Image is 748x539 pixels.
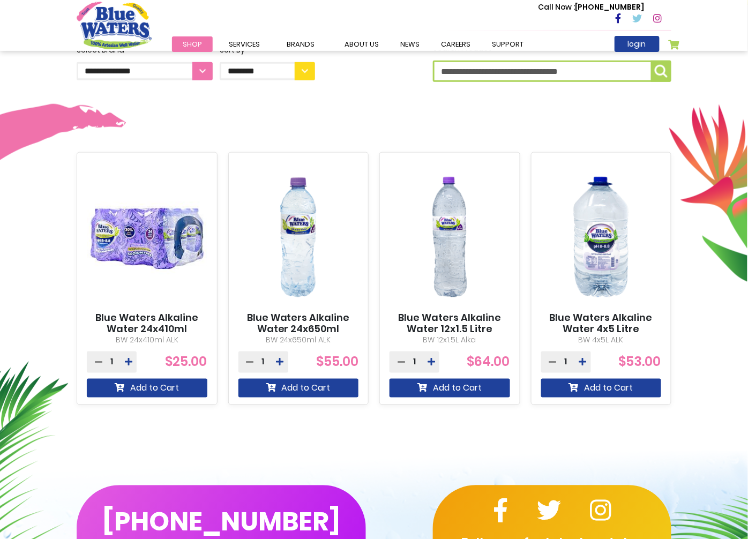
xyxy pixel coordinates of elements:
a: careers [430,36,481,52]
button: Add to Cart [541,379,662,398]
img: Blue Waters Alkaline Water 4x5 Litre [541,162,662,312]
a: Blue Waters Alkaline Water 24x410ml [87,312,207,335]
p: [PHONE_NUMBER] [538,2,645,13]
span: Shop [183,39,202,49]
img: search-icon.png [655,65,668,78]
label: Select Brand [77,44,213,80]
span: Services [229,39,260,49]
p: BW 4x5L ALK [541,335,662,346]
a: Blue Waters Alkaline Water 24x650ml Regular [238,312,359,347]
a: store logo [77,2,152,49]
p: BW 24x410ml ALK [87,335,207,346]
span: $55.00 [316,353,358,371]
a: about us [334,36,390,52]
span: $53.00 [619,353,661,371]
span: Call Now : [538,2,575,12]
img: Blue Waters Alkaline Water 12x1.5 Litre [390,162,510,312]
span: $25.00 [166,353,207,371]
select: Sort By [220,62,315,80]
select: Select Brand [77,62,213,80]
button: Add to Cart [238,379,359,398]
img: Blue Waters Alkaline Water 24x410ml [87,162,207,312]
a: support [481,36,534,52]
a: News [390,36,430,52]
a: login [615,36,660,52]
span: $64.00 [467,353,510,371]
label: Search Product [433,43,671,82]
button: Search Product [651,61,671,82]
p: BW 12x1.5L Alka [390,335,510,346]
a: Blue Waters Alkaline Water 12x1.5 Litre [390,312,510,335]
input: Search Product [433,61,671,82]
p: BW 24x650ml ALK [238,335,359,346]
a: Blue Waters Alkaline Water 4x5 Litre [541,312,662,335]
button: Add to Cart [390,379,510,398]
span: Brands [287,39,315,49]
button: Add to Cart [87,379,207,398]
img: Blue Waters Alkaline Water 24x650ml Regular [238,162,359,312]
